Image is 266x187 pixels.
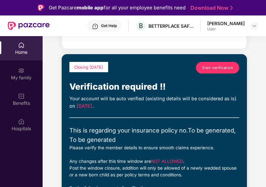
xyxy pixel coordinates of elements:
[252,23,257,28] img: svg+xml;base64,PHN2ZyBpZD0iRHJvcGRvd24tMzJ4MzIiIHhtbG5zPSJodHRwOi8vd3d3LnczLm9yZy8yMDAwL3N2ZyIgd2...
[92,23,98,30] img: svg+xml;base64,PHN2ZyBpZD0iSGVscC0zMngzMiIgeG1sbnM9Imh0dHA6Ly93d3cudzMub3JnLzIwMDAvc3ZnIiB3aWR0aD...
[77,103,92,109] span: [DATE]
[190,5,231,11] a: Download Now
[18,67,25,74] img: svg+xml;base64,PHN2ZyB3aWR0aD0iMjAiIGhlaWdodD0iMjAiIHZpZXdCb3g9IjAgMCAyMCAyMCIgZmlsbD0ibm9uZSIgeG...
[69,95,239,110] div: Your account will be auto verified (existing details will be considered as is) on .
[49,4,186,12] div: Get Pazcare for all your employee benefits need
[139,22,143,30] span: B
[69,80,239,93] div: Verification required !!
[18,118,25,125] img: svg+xml;base64,PHN2ZyBpZD0iSG9zcGl0YWxzIiB4bWxucz0iaHR0cDovL3d3dy53My5vcmcvMjAwMC9zdmciIHdpZHRoPS...
[69,144,239,151] div: Please verify the member details to ensure smooth claims experience.
[38,5,44,11] img: Logo
[74,65,103,70] span: Closing [DATE]
[196,62,239,74] a: Start verification
[18,93,25,99] img: svg+xml;base64,PHN2ZyBpZD0iQmVuZWZpdHMiIHhtbG5zPSJodHRwOi8vd3d3LnczLm9yZy8yMDAwL3N2ZyIgd2lkdGg9Ij...
[69,126,239,144] div: This is regarding your insurance policy no. To be generated, To be generated
[148,23,194,29] div: BETTERPLACE SAFETY SOLUTIONS PRIVATE LIMITED
[202,65,233,71] span: Start verification
[101,23,117,28] div: Get Help
[69,158,239,178] div: Any changes after this time window are . Post the window closure, addition will only be allowed o...
[151,159,183,164] span: NOT ALLOWED
[207,20,245,26] div: [PERSON_NAME]
[8,22,50,30] img: New Pazcare Logo
[207,26,245,32] div: User
[230,5,233,11] img: Stroke
[77,5,104,11] strong: mobile app
[18,42,25,48] img: svg+xml;base64,PHN2ZyBpZD0iSG9tZSIgeG1sbnM9Imh0dHA6Ly93d3cudzMub3JnLzIwMDAvc3ZnIiB3aWR0aD0iMjAiIG...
